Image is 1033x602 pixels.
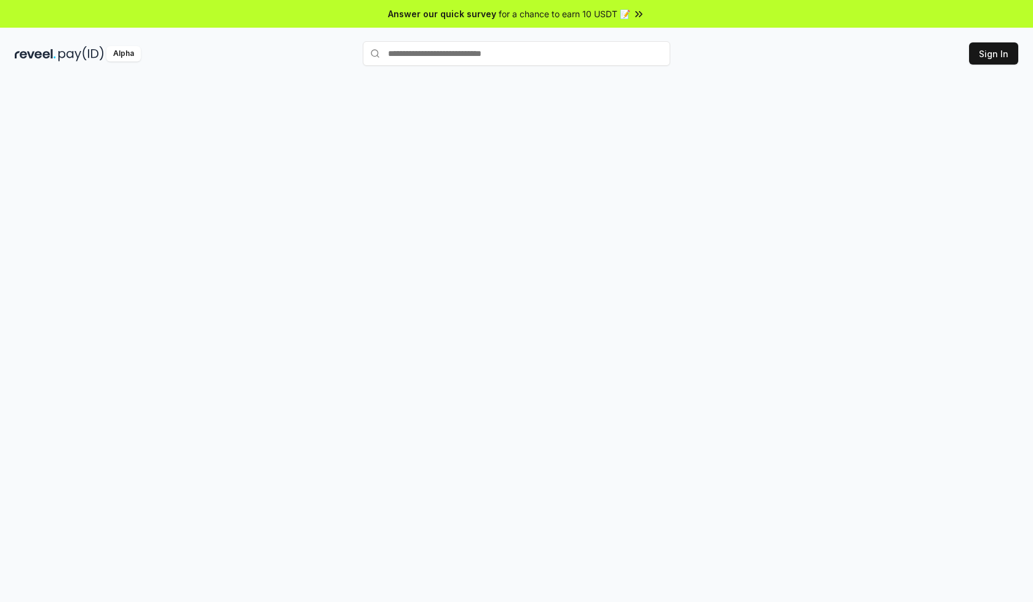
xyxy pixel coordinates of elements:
[388,7,496,20] span: Answer our quick survey
[106,46,141,61] div: Alpha
[499,7,630,20] span: for a chance to earn 10 USDT 📝
[969,42,1018,65] button: Sign In
[15,46,56,61] img: reveel_dark
[58,46,104,61] img: pay_id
